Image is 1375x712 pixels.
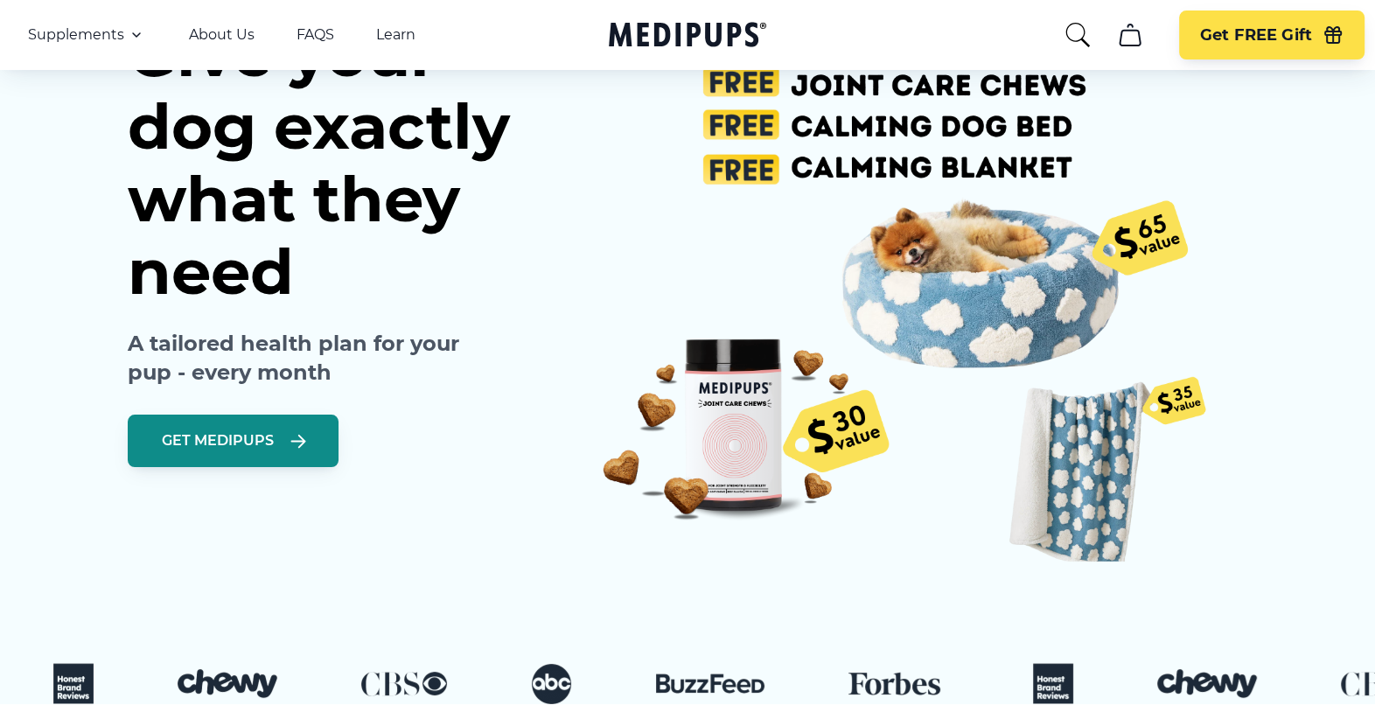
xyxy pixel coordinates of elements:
button: search [1064,21,1092,49]
a: Medipups [609,18,766,54]
span: Supplements [28,26,124,44]
span: Get FREE Gift [1200,25,1312,45]
button: cart [1109,14,1151,56]
span: Get Medipups [162,432,274,450]
a: FAQS [297,26,334,44]
button: Get FREE Gift [1179,10,1365,59]
button: Get Medipups [128,415,339,467]
a: Learn [376,26,415,44]
h1: Give your dog exactly what they need [128,17,576,308]
p: A tailored health plan for your pup - every month [128,329,507,387]
button: Supplements [28,24,147,45]
a: About Us [189,26,255,44]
